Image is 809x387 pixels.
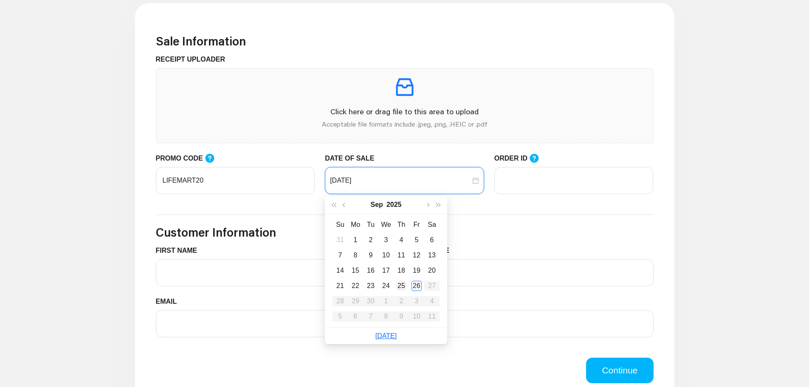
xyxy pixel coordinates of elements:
[396,235,406,245] div: 4
[335,266,345,276] div: 14
[163,119,646,129] p: Acceptable file formats include .jpeg, .png, .HEIC or .pdf
[412,281,422,291] div: 26
[424,217,440,232] th: Sa
[366,235,376,245] div: 2
[335,235,345,245] div: 31
[409,248,424,263] td: 2025-09-12
[156,54,232,65] label: RECEIPT UPLOADER
[396,250,406,260] div: 11
[350,281,361,291] div: 22
[363,263,378,278] td: 2025-09-16
[363,217,378,232] th: Tu
[350,250,361,260] div: 8
[366,250,376,260] div: 9
[396,266,406,276] div: 18
[427,250,437,260] div: 13
[325,153,381,164] label: DATE OF SALE
[378,278,394,294] td: 2025-09-24
[333,278,348,294] td: 2025-09-21
[350,266,361,276] div: 15
[156,153,223,164] label: PROMO CODE
[371,196,383,213] button: Sep
[333,263,348,278] td: 2025-09-14
[156,68,653,143] span: inboxClick here or drag file to this area to uploadAcceptable file formats include .jpeg, .png, ....
[350,235,361,245] div: 1
[394,263,409,278] td: 2025-09-18
[363,248,378,263] td: 2025-09-09
[366,281,376,291] div: 23
[348,278,363,294] td: 2025-09-22
[394,248,409,263] td: 2025-09-11
[163,106,646,117] p: Click here or drag file to this area to upload
[333,217,348,232] th: Su
[378,217,394,232] th: We
[156,225,654,240] h3: Customer Information
[363,232,378,248] td: 2025-09-02
[333,232,348,248] td: 2025-08-31
[386,196,402,213] button: 2025
[378,232,394,248] td: 2025-09-03
[410,259,654,286] input: LAST NAME
[333,248,348,263] td: 2025-09-07
[156,34,654,48] h3: Sale Information
[410,310,654,337] input: PHONE
[393,75,417,99] span: inbox
[494,153,548,164] label: ORDER ID
[378,263,394,278] td: 2025-09-17
[396,281,406,291] div: 25
[378,248,394,263] td: 2025-09-10
[427,266,437,276] div: 20
[156,259,400,286] input: FIRST NAME
[363,278,378,294] td: 2025-09-23
[348,217,363,232] th: Mo
[394,278,409,294] td: 2025-09-25
[335,250,345,260] div: 7
[335,281,345,291] div: 21
[348,248,363,263] td: 2025-09-08
[330,175,471,186] input: DATE OF SALE
[156,297,183,307] label: EMAIL
[424,232,440,248] td: 2025-09-06
[375,332,397,339] a: [DATE]
[381,266,391,276] div: 17
[348,232,363,248] td: 2025-09-01
[586,358,653,383] button: Continue
[394,232,409,248] td: 2025-09-04
[424,248,440,263] td: 2025-09-13
[409,263,424,278] td: 2025-09-19
[156,310,400,337] input: EMAIL
[381,250,391,260] div: 10
[427,235,437,245] div: 6
[409,278,424,294] td: 2025-09-26
[366,266,376,276] div: 16
[409,217,424,232] th: Fr
[156,246,204,256] label: FIRST NAME
[394,217,409,232] th: Th
[381,235,391,245] div: 3
[409,232,424,248] td: 2025-09-05
[381,281,391,291] div: 24
[412,266,422,276] div: 19
[348,263,363,278] td: 2025-09-15
[412,250,422,260] div: 12
[424,263,440,278] td: 2025-09-20
[412,235,422,245] div: 5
